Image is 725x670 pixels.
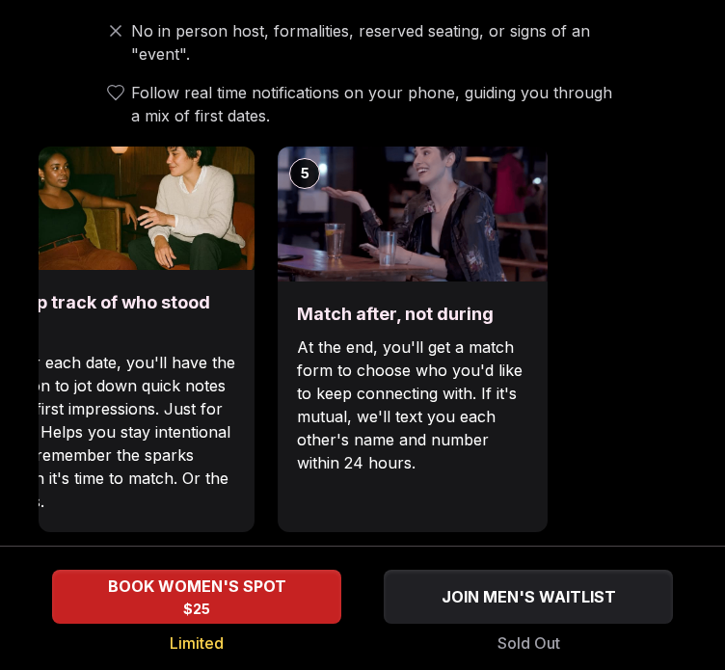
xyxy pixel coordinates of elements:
[4,289,235,343] h3: Keep track of who stood out
[183,600,210,619] span: $25
[278,147,548,281] img: Match after, not during
[438,585,620,608] span: JOIN MEN'S WAITLIST
[289,158,320,189] div: 5
[497,631,560,655] span: Sold Out
[170,631,224,655] span: Limited
[297,335,528,474] p: At the end, you'll get a match form to choose who you'd like to keep connecting with. If it's mut...
[131,81,625,127] span: Follow real time notifications on your phone, guiding you through a mix of first dates.
[52,570,341,624] button: BOOK WOMEN'S SPOT - Limited
[384,570,673,624] button: JOIN MEN'S WAITLIST - Sold Out
[131,19,625,66] span: No in person host, formalities, reserved seating, or signs of an "event".
[4,351,235,513] p: After each date, you'll have the option to jot down quick notes and first impressions. Just for y...
[104,575,290,598] span: BOOK WOMEN'S SPOT
[297,301,528,328] h3: Match after, not during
